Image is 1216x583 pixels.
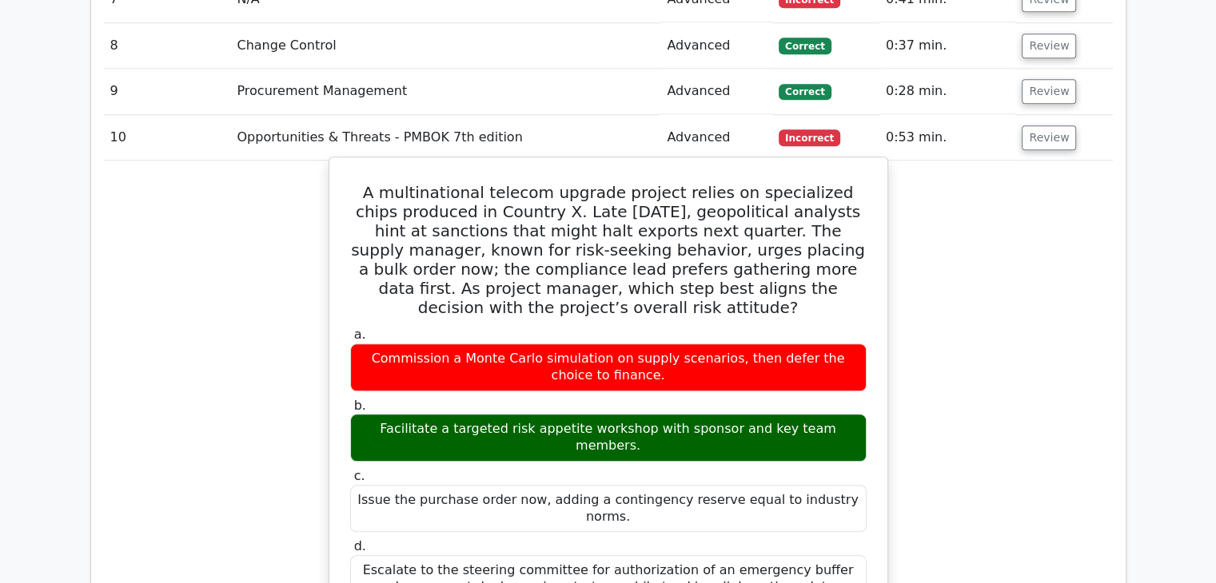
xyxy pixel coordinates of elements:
span: d. [354,538,366,553]
span: b. [354,398,366,413]
div: Commission a Monte Carlo simulation on supply scenarios, then defer the choice to finance. [350,343,867,391]
button: Review [1022,34,1076,58]
td: Advanced [660,69,772,114]
span: Correct [779,84,831,100]
button: Review [1022,125,1076,150]
h5: A multinational telecom upgrade project relies on specialized chips produced in Country X. Late [... [349,183,868,317]
td: 0:53 min. [879,115,1016,161]
span: c. [354,468,365,483]
td: Procurement Management [230,69,660,114]
span: a. [354,327,366,342]
div: Issue the purchase order now, adding a contingency reserve equal to industry norms. [350,485,867,533]
div: Facilitate a targeted risk appetite workshop with sponsor and key team members. [350,414,867,462]
td: Advanced [660,115,772,161]
button: Review [1022,79,1076,104]
td: Advanced [660,23,772,69]
td: Change Control [230,23,660,69]
td: Opportunities & Threats - PMBOK 7th edition [230,115,660,161]
td: 8 [104,23,231,69]
span: Incorrect [779,129,840,145]
span: Correct [779,38,831,54]
td: 9 [104,69,231,114]
td: 10 [104,115,231,161]
td: 0:28 min. [879,69,1016,114]
td: 0:37 min. [879,23,1016,69]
